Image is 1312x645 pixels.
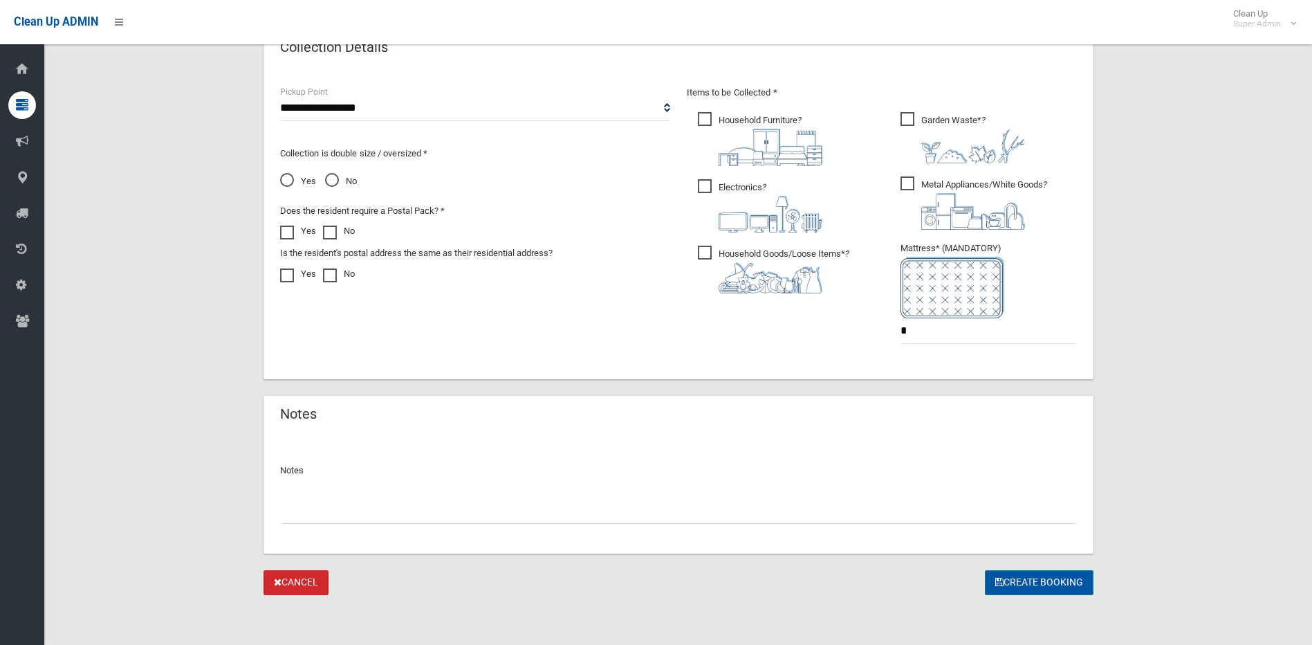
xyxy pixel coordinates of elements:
[280,203,445,219] label: Does the resident require a Postal Pack? *
[323,223,355,239] label: No
[1233,19,1281,29] small: Super Admin
[719,196,822,233] img: 394712a680b73dbc3d2a6a3a7ffe5a07.png
[719,182,822,233] i: ?
[264,34,405,61] header: Collection Details
[280,462,1077,479] p: Notes
[900,112,1025,163] span: Garden Waste*
[280,223,316,239] label: Yes
[323,266,355,282] label: No
[921,129,1025,163] img: 4fd8a5c772b2c999c83690221e5242e0.png
[264,570,329,596] a: Cancel
[1226,8,1295,29] span: Clean Up
[14,15,98,28] span: Clean Up ADMIN
[698,246,849,293] span: Household Goods/Loose Items*
[921,115,1025,163] i: ?
[900,257,1004,318] img: e7408bece873d2c1783593a074e5cb2f.png
[325,173,357,190] span: No
[698,112,822,166] span: Household Furniture
[719,248,849,293] i: ?
[719,129,822,166] img: aa9efdbe659d29b613fca23ba79d85cb.png
[264,401,333,428] header: Notes
[280,245,553,262] label: Is the resident's postal address the same as their residential address?
[698,179,822,233] span: Electronics
[900,243,1077,318] span: Mattress* (MANDATORY)
[719,115,822,166] i: ?
[719,262,822,293] img: b13cc3517677393f34c0a387616ef184.png
[985,570,1093,596] button: Create Booking
[921,193,1025,230] img: 36c1b0289cb1767239cdd3de9e694f19.png
[900,176,1047,230] span: Metal Appliances/White Goods
[921,179,1047,230] i: ?
[280,145,670,162] p: Collection is double size / oversized *
[280,266,316,282] label: Yes
[687,84,1077,101] p: Items to be Collected *
[280,173,316,190] span: Yes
